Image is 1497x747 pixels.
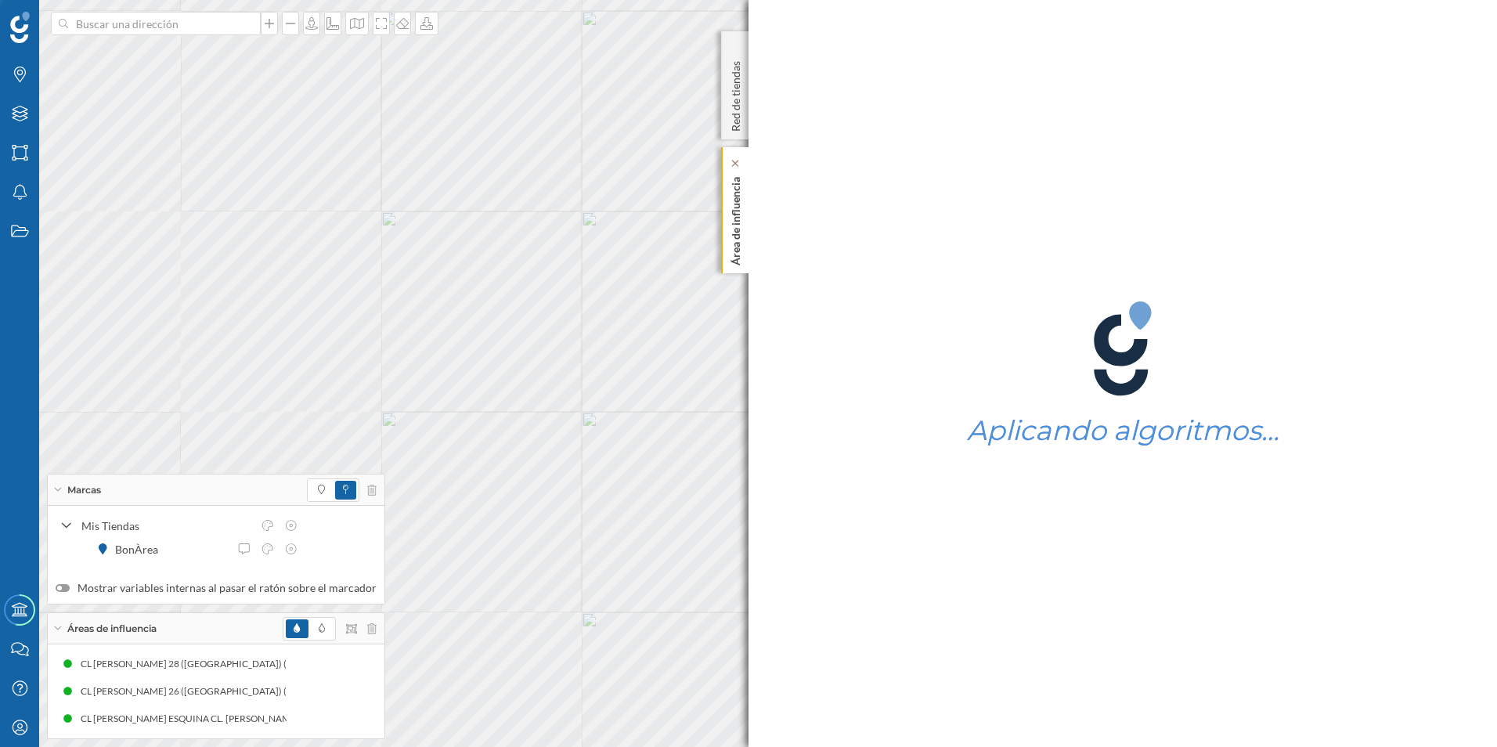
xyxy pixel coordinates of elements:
img: Geoblink Logo [10,12,30,43]
div: CL [PERSON_NAME] 26 ([GEOGRAPHIC_DATA]) (Área dibujada) [80,684,354,699]
h1: Aplicando algoritmos… [967,416,1279,446]
p: Red de tiendas [728,55,744,132]
span: Áreas de influencia [67,622,157,636]
div: CL [PERSON_NAME] ESQUINA CL. [PERSON_NAME] SN ([GEOGRAPHIC_DATA]) (Área dibujada) [79,711,486,727]
label: Mostrar variables internas al pasar el ratón sobre el marcador [56,580,377,596]
span: Soporte [31,11,87,25]
div: BonÀrea [115,541,166,558]
span: Marcas [67,483,101,497]
div: Mis Tiendas [81,518,252,534]
p: Área de influencia [728,171,744,265]
div: CL [PERSON_NAME] 28 ([GEOGRAPHIC_DATA]) (Área dibujada) [80,656,354,672]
